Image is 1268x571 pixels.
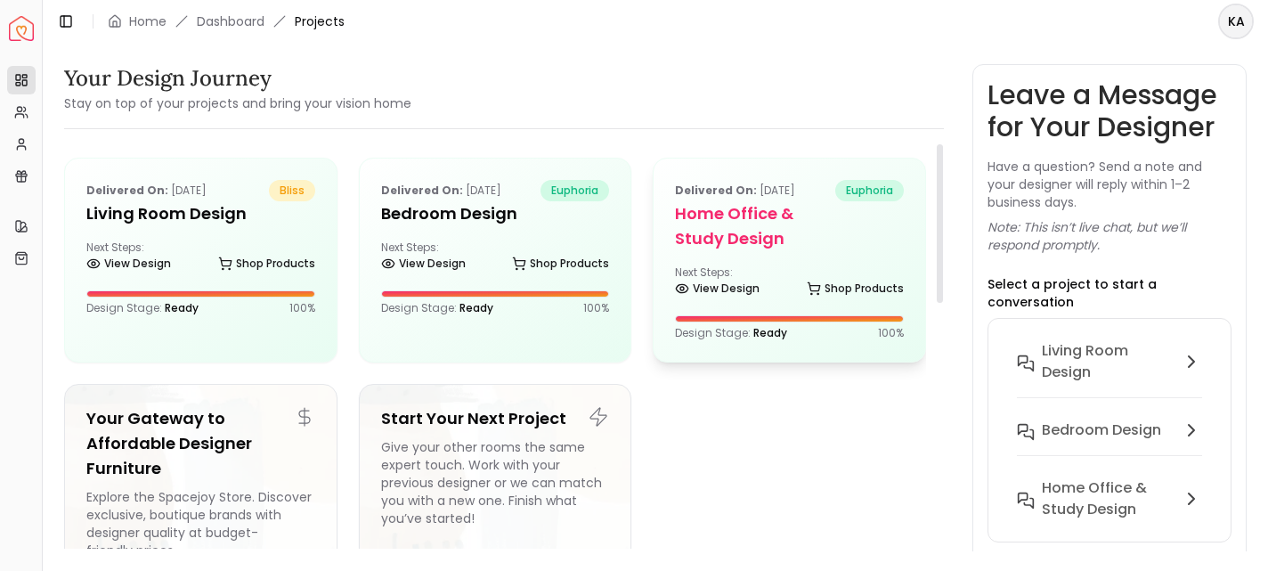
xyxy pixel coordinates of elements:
[675,183,757,198] b: Delivered on:
[381,183,463,198] b: Delivered on:
[988,218,1231,254] p: Note: This isn’t live chat, but we’ll respond promptly.
[289,301,315,315] p: 100 %
[753,325,787,340] span: Ready
[64,94,411,112] small: Stay on top of your projects and bring your vision home
[512,251,609,276] a: Shop Products
[675,180,795,201] p: [DATE]
[86,201,315,226] h5: Living Room Design
[381,301,493,315] p: Design Stage:
[807,276,904,301] a: Shop Products
[269,180,315,201] span: bliss
[675,201,904,251] h5: Home Office & Study Design
[988,158,1231,211] p: Have a question? Send a note and your designer will reply within 1–2 business days.
[381,241,610,276] div: Next Steps:
[381,180,501,201] p: [DATE]
[1003,470,1216,527] button: Home Office & Study Design
[197,12,264,30] a: Dashboard
[1042,477,1174,520] h6: Home Office & Study Design
[86,488,315,559] div: Explore the Spacejoy Store. Discover exclusive, boutique brands with designer quality at budget-f...
[675,265,904,301] div: Next Steps:
[381,406,610,431] h5: Start Your Next Project
[9,16,34,41] img: Spacejoy Logo
[218,251,315,276] a: Shop Products
[1218,4,1254,39] button: KA
[675,276,760,301] a: View Design
[675,326,787,340] p: Design Stage:
[459,300,493,315] span: Ready
[583,301,609,315] p: 100 %
[381,251,466,276] a: View Design
[86,251,171,276] a: View Design
[86,301,199,315] p: Design Stage:
[64,64,411,93] h3: Your Design Journey
[86,241,315,276] div: Next Steps:
[541,180,609,201] span: euphoria
[878,326,904,340] p: 100 %
[835,180,904,201] span: euphoria
[86,406,315,481] h5: Your Gateway to Affordable Designer Furniture
[165,300,199,315] span: Ready
[295,12,345,30] span: Projects
[9,16,34,41] a: Spacejoy
[86,183,168,198] b: Delivered on:
[1003,333,1216,412] button: Living Room Design
[381,201,610,226] h5: Bedroom Design
[381,438,610,559] div: Give your other rooms the same expert touch. Work with your previous designer or we can match you...
[108,12,345,30] nav: breadcrumb
[129,12,167,30] a: Home
[1003,412,1216,470] button: Bedroom Design
[1220,5,1252,37] span: KA
[988,275,1231,311] p: Select a project to start a conversation
[86,180,207,201] p: [DATE]
[1042,340,1174,383] h6: Living Room Design
[1042,420,1161,441] h6: Bedroom Design
[988,79,1231,143] h3: Leave a Message for Your Designer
